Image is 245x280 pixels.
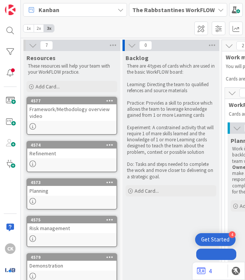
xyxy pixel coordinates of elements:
div: Demonstration [27,261,116,271]
div: Get Started [201,236,229,243]
div: 4577 [31,98,116,104]
div: 4574 [27,142,116,149]
div: CK [5,243,16,254]
p: Learning: Directing the team to qualified refences and source materials [127,82,215,94]
a: 4 [197,266,212,275]
div: 4577 [27,97,116,104]
img: avatar [5,265,16,275]
div: 4575 [27,217,116,223]
span: Add Card... [36,83,60,90]
div: Refinement [27,149,116,158]
span: 3x [44,25,54,32]
div: 4579Demonstration [27,254,116,271]
p: There are 4 types of cards which are used in the basic WorkFLOW board: [127,63,215,76]
span: 7 [40,41,53,50]
div: 4573Planning [27,179,116,196]
p: Do: Tasks and steps needed to complete the work and move closer to delivering on a strategic goal. [127,161,215,180]
div: 4577Framework/Methodology overview video [27,97,116,121]
span: Resources [26,54,56,62]
span: Kanban [39,5,59,14]
div: Open Get Started checklist, remaining modules: 4 [195,233,236,246]
div: Risk management [27,223,116,233]
div: 4579 [31,255,116,260]
span: 1x [23,25,34,32]
span: 2x [34,25,44,32]
div: Planning [27,186,116,196]
span: Backlog [126,54,149,62]
div: Framework/Methodology overview video [27,104,116,121]
div: 4575 [31,217,116,223]
b: The Rabbstantines WorkFLOW [132,6,215,14]
p: Experiment: A constrained activity that will require 1 of mare skills learned and the knowledge o... [127,125,215,155]
span: 0 [139,41,152,50]
div: 4573 [31,180,116,185]
img: Visit kanbanzone.com [5,5,16,15]
div: 4 [229,231,236,238]
span: Add Card... [135,187,159,194]
div: 4575Risk management [27,217,116,233]
div: 4574 [31,142,116,148]
p: Practice: Provides a skill to practice which allows the team to leverage knowledge gained from 1 ... [127,100,215,119]
div: 4574Refinement [27,142,116,158]
p: These resources will help your team with your WorkFLOW practice. [28,63,116,76]
div: 4579 [27,254,116,261]
div: 4573 [27,179,116,186]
